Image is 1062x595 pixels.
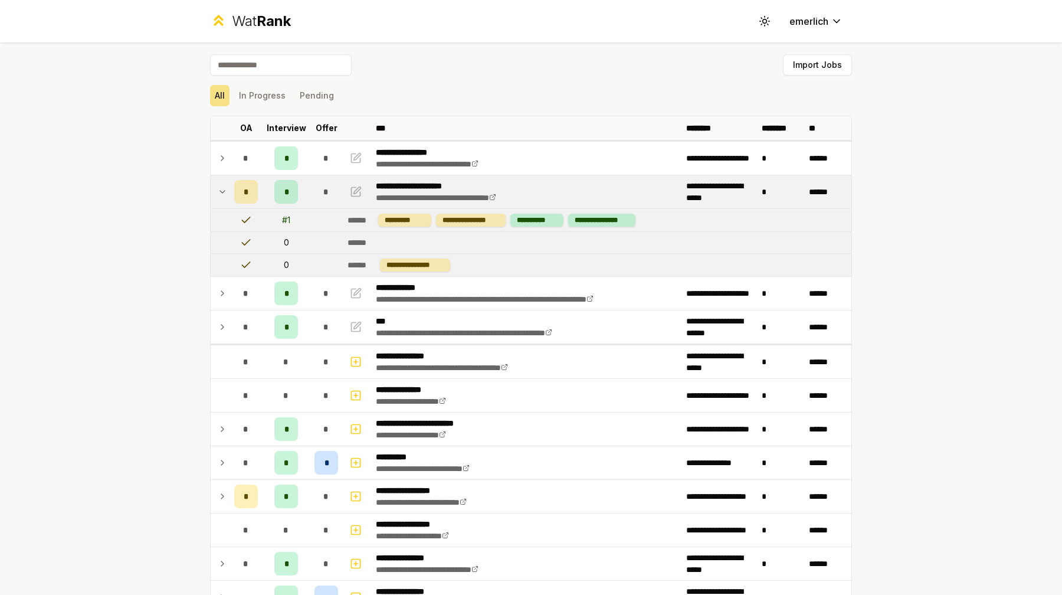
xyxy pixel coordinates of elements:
button: Import Jobs [783,54,852,76]
span: Rank [257,12,291,30]
td: 0 [263,232,310,253]
div: Wat [232,12,291,31]
p: OA [240,122,253,134]
span: emerlich [789,14,828,28]
p: Interview [267,122,306,134]
button: emerlich [780,11,852,32]
p: Offer [316,122,337,134]
td: 0 [263,254,310,276]
a: WatRank [210,12,291,31]
button: All [210,85,230,106]
button: Pending [295,85,339,106]
button: In Progress [234,85,290,106]
div: # 1 [282,214,290,226]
